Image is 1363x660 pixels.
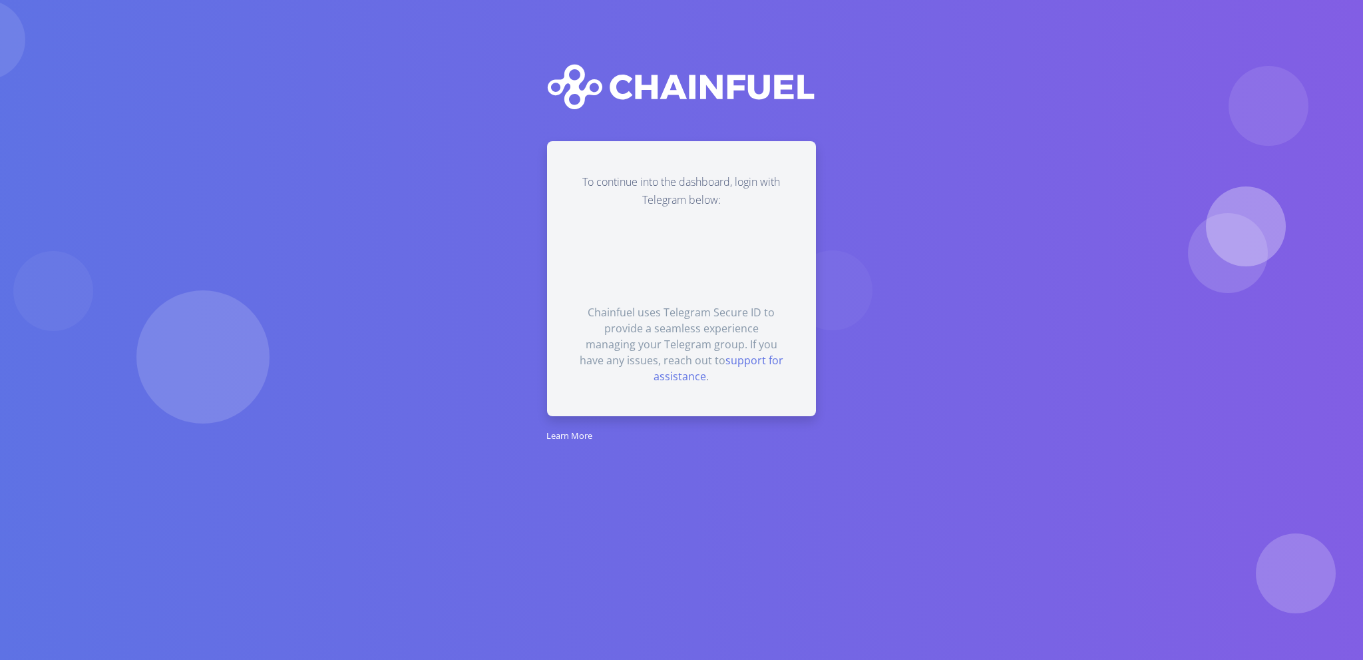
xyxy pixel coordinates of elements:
div: Chainfuel uses Telegram Secure ID to provide a seamless experience managing your Telegram group. ... [579,304,783,384]
p: To continue into the dashboard, login with Telegram below: [579,173,783,209]
img: logo-full-white.svg [547,64,815,109]
a: support for assistance [654,353,783,384]
a: Learn More [546,428,592,442]
small: Learn More [546,430,592,442]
